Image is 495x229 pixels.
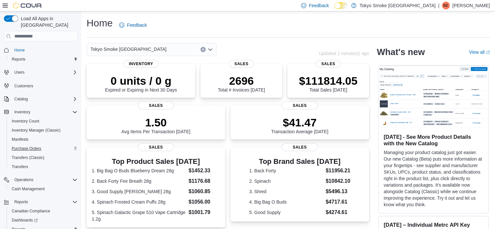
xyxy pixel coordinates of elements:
a: Manifests [9,136,31,143]
button: Reports [12,198,31,206]
p: 2696 [218,74,265,87]
dt: 5. Good Supply [249,209,323,216]
input: Dark Mode [334,2,348,9]
h1: Home [87,17,113,30]
span: Sales [138,102,174,109]
button: Operations [1,175,80,184]
span: Transfers [12,164,28,169]
button: Purchase Orders [7,144,80,153]
dd: $1452.33 [188,167,220,175]
span: Users [12,68,77,76]
h3: Top Brand Sales [DATE] [249,158,351,165]
span: Inventory Count [9,117,77,125]
span: Users [14,70,24,75]
dt: 3. Good Supply [PERSON_NAME] 28g [92,188,186,195]
p: 1.50 [121,116,190,129]
span: Dashboards [12,218,38,223]
span: Inventory Manager (Classic) [12,128,61,133]
span: Customers [12,81,77,90]
span: Sales [316,60,340,68]
span: BE [443,2,448,9]
span: Operations [14,177,34,182]
span: Inventory [12,108,77,116]
span: Reports [12,57,25,62]
button: Customers [1,81,80,90]
a: Transfers [9,163,31,171]
span: Sales [138,143,174,151]
a: Customers [12,82,36,90]
span: Feedback [309,2,329,9]
a: Dashboards [7,216,80,225]
button: Clear input [200,47,206,52]
svg: External link [486,50,490,54]
span: Cash Management [12,186,45,192]
span: Transfers [9,163,77,171]
p: [PERSON_NAME] [452,2,490,9]
a: Home [12,46,27,54]
span: Tokyo Smoke [GEOGRAPHIC_DATA] [90,45,167,53]
button: Manifests [7,135,80,144]
dt: 4. Big Bag O Buds [249,199,323,205]
p: Tokyo Smoke [GEOGRAPHIC_DATA] [360,2,436,9]
div: Total # Invoices [DATE] [218,74,265,93]
dd: $1056.00 [188,198,220,206]
p: $41.47 [271,116,328,129]
h3: Top Product Sales [DATE] [92,158,220,165]
a: Reports [9,55,28,63]
a: Canadian Compliance [9,207,53,215]
dd: $1001.79 [188,208,220,216]
dt: 1. Big Bag O Buds Blueberry Dream 28g [92,167,186,174]
button: Inventory Manager (Classic) [7,126,80,135]
a: Feedback [117,19,149,32]
dd: $1176.68 [188,177,220,185]
span: Reports [9,55,77,63]
span: Transfers (Classic) [12,155,44,160]
span: Purchase Orders [12,146,41,151]
button: Users [1,68,80,77]
button: Reports [7,55,80,64]
a: Dashboards [9,216,40,224]
dt: 5. Spinach Galactic Grape 510 Vape Cartridge 1.2g [92,209,186,222]
p: 0 units / 0 g [105,74,177,87]
div: Total Sales [DATE] [299,74,358,93]
button: Canadian Compliance [7,207,80,216]
span: Manifests [9,136,77,143]
span: Reports [14,199,28,205]
span: Canadian Compliance [12,208,50,214]
dd: $4717.61 [326,198,351,206]
span: Home [12,46,77,54]
span: Cash Management [9,185,77,193]
span: Catalog [14,96,28,102]
span: Sales [282,102,318,109]
div: Avg Items Per Transaction [DATE] [121,116,190,134]
button: Catalog [1,94,80,104]
dd: $10842.10 [326,177,351,185]
img: Cova [13,2,42,9]
dt: 2. Back Forty Fire Breath 28g [92,178,186,184]
span: Transfers (Classic) [9,154,77,162]
dd: $5496.13 [326,188,351,195]
span: Purchase Orders [9,145,77,152]
p: | [438,2,439,9]
p: $111814.05 [299,74,358,87]
span: Catalog [12,95,77,103]
div: Transaction Average [DATE] [271,116,328,134]
span: Sales [282,143,318,151]
span: Reports [12,198,77,206]
button: Inventory Count [7,117,80,126]
span: Home [14,48,25,53]
button: Operations [12,176,36,184]
button: Users [12,68,27,76]
span: Manifests [12,137,28,142]
span: Operations [12,176,77,184]
span: Dashboards [9,216,77,224]
span: Load All Apps in [GEOGRAPHIC_DATA] [18,15,77,28]
a: Cash Management [9,185,47,193]
span: Inventory [14,109,30,115]
a: View allExternal link [469,50,490,55]
span: Inventory [124,60,158,68]
span: Sales [229,60,254,68]
h3: [DATE] - See More Product Details with the New Catalog [384,134,483,147]
p: Updated 1 minute(s) ago [319,51,369,56]
button: Inventory [12,108,33,116]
